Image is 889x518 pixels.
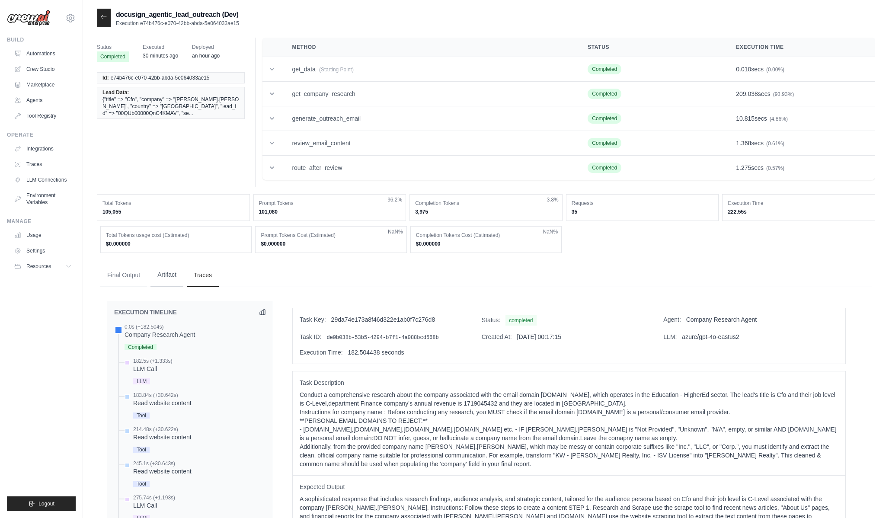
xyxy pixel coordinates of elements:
[326,335,438,341] span: de0b038b-53b5-4294-b7f1-4a088bcd568b
[572,200,713,207] dt: Requests
[102,96,239,117] span: {"title" => "Cfo", "company" => "[PERSON_NAME].[PERSON_NAME]", "country" => "[GEOGRAPHIC_DATA]", ...
[663,316,681,323] span: Agent:
[133,494,175,501] div: 275.74s (+1.193s)
[588,163,621,173] span: Completed
[7,496,76,511] button: Logout
[133,399,192,407] div: Read website content
[415,208,557,215] dd: 3,975
[416,240,556,247] dd: $0.000000
[102,208,244,215] dd: 105,055
[726,38,875,57] th: Execution Time
[38,500,54,507] span: Logout
[133,365,172,373] div: LLM Call
[133,378,150,384] span: LLM
[192,43,220,51] span: Deployed
[143,43,178,51] span: Executed
[388,228,403,235] span: NaN%
[116,20,239,27] p: Execution e74b476c-e070-42bb-abda-5e064033ae15
[281,106,577,131] td: generate_outreach_email
[187,264,219,287] button: Traces
[577,38,726,57] th: Status
[572,208,713,215] dd: 35
[736,90,758,97] span: 209.038
[150,263,183,287] button: Artifact
[7,218,76,225] div: Manage
[300,483,838,491] span: Expected Output
[116,10,239,20] h2: docusign_agentic_lead_outreach (Dev)
[10,93,76,107] a: Agents
[736,115,755,122] span: 10.815
[133,460,192,467] div: 245.1s (+30.643s)
[387,196,402,203] span: 96.2%
[10,173,76,187] a: LLM Connections
[773,91,794,97] span: (93.93%)
[517,333,561,340] span: [DATE] 00:17:15
[766,67,784,73] span: (0.00%)
[125,323,195,330] div: 0.0s (+182.504s)
[133,412,150,419] span: Tool
[281,82,577,106] td: get_company_research
[133,447,150,453] span: Tool
[300,390,838,468] p: Conduct a comprehensive research about the company associated with the email domain [DOMAIN_NAME]...
[261,240,401,247] dd: $0.000000
[300,333,322,340] span: Task ID:
[125,330,195,339] div: Company Research Agent
[543,228,558,235] span: NaN%
[102,200,244,207] dt: Total Tokens
[10,157,76,171] a: Traces
[259,208,401,215] dd: 101,080
[10,47,76,61] a: Automations
[133,467,192,476] div: Read website content
[547,196,558,203] span: 3.8%
[192,53,220,59] time: August 20, 2025 at 16:38 PDT
[10,259,76,273] button: Resources
[143,53,178,59] time: August 20, 2025 at 17:17 PDT
[281,38,577,57] th: Method
[726,106,875,131] td: secs
[482,317,501,323] span: Status:
[736,140,751,147] span: 1.368
[766,141,784,147] span: (0.61%)
[726,82,875,106] td: secs
[97,51,129,62] span: Completed
[588,113,621,124] span: Completed
[125,344,157,350] span: Completed
[133,392,192,399] div: 183.84s (+30.642s)
[133,501,175,510] div: LLM Call
[686,316,757,323] span: Company Research Agent
[300,349,343,356] span: Execution Time:
[7,10,50,26] img: Logo
[300,316,326,323] span: Task Key:
[766,165,784,171] span: (0.57%)
[319,67,354,73] span: (Starting Point)
[106,240,246,247] dd: $0.000000
[588,89,621,99] span: Completed
[10,78,76,92] a: Marketplace
[133,481,150,487] span: Tool
[505,315,536,326] span: completed
[10,228,76,242] a: Usage
[259,200,401,207] dt: Prompt Tokens
[10,244,76,258] a: Settings
[281,131,577,156] td: review_email_content
[7,36,76,43] div: Build
[10,189,76,209] a: Environment Variables
[111,74,210,81] span: e74b476c-e070-42bb-abda-5e064033ae15
[10,62,76,76] a: Crew Studio
[728,200,870,207] dt: Execution Time
[331,316,435,323] span: 29da74e173a8f46d322e1ab0f7c276d8
[682,333,739,340] span: azure/gpt-4o-eastus2
[97,43,129,51] span: Status
[106,232,246,239] dt: Total Tokens usage cost (Estimated)
[102,89,129,96] span: Lead Data:
[281,156,577,180] td: route_after_review
[726,131,875,156] td: secs
[133,433,192,441] div: Read website content
[26,263,51,270] span: Resources
[588,64,621,74] span: Completed
[846,476,889,518] div: Chat Widget
[133,358,172,365] div: 182.5s (+1.333s)
[261,232,401,239] dt: Prompt Tokens Cost (Estimated)
[7,131,76,138] div: Operate
[728,208,870,215] dd: 222.55s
